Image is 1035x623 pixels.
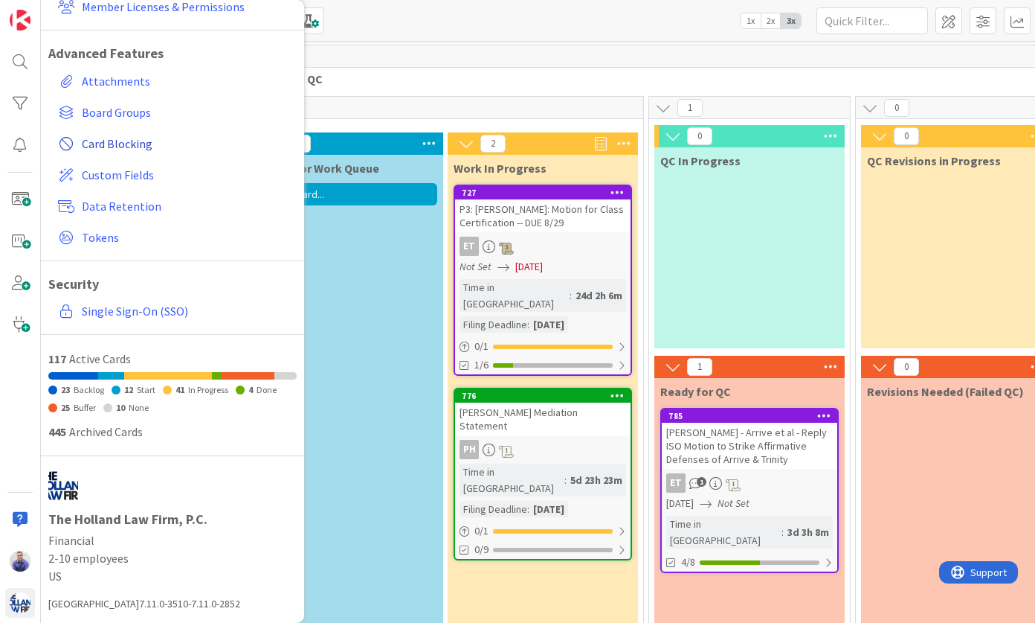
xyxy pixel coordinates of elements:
[474,542,489,557] span: 0/9
[455,186,631,232] div: 727P3: [PERSON_NAME]: Motion for Class Certification -- DUE 8/29
[681,555,695,570] span: 4/8
[761,13,781,28] span: 2x
[660,384,731,399] span: Ready for QC
[52,99,297,126] a: Board Groups
[74,384,104,395] span: Backlog
[697,477,706,487] span: 1
[52,224,297,251] a: Tokens
[82,229,291,246] span: Tokens
[82,197,291,215] span: Data Retention
[687,127,712,145] span: 0
[884,99,909,117] span: 0
[816,7,928,34] input: Quick Filter...
[894,127,919,145] span: 0
[137,384,155,395] span: Start
[10,551,30,572] img: JG
[460,237,479,256] div: ET
[666,496,694,511] span: [DATE]
[188,384,228,395] span: In Progress
[259,161,379,176] span: Ready for Work Queue
[31,2,68,20] span: Support
[52,130,297,157] a: Card Blocking
[454,185,632,376] a: 727P3: [PERSON_NAME]: Motion for Class Certification -- DUE 8/29ETNot Set[DATE]Time in [GEOGRAPHI...
[662,423,837,469] div: [PERSON_NAME] - Arrive et al - Reply ISO Motion to Strike Affirmative Defenses of Arrive & Trinity
[455,186,631,199] div: 727
[660,408,839,573] a: 785[PERSON_NAME] - Arrive et al - Reply ISO Motion to Strike Affirmative Defenses of Arrive & Tri...
[570,287,572,304] span: :
[460,316,527,333] div: Filing Deadline
[474,523,489,539] span: 0 / 1
[10,10,30,31] img: Visit kanbanzone.com
[248,384,253,395] span: 4
[48,471,78,501] img: avatar
[175,384,184,395] span: 41
[52,68,297,95] a: Attachments
[48,512,297,527] h1: The Holland Law Firm, P.C.
[82,135,291,153] span: Card Blocking
[455,237,631,256] div: ET
[48,45,297,62] h1: Advanced Features
[867,384,1024,399] span: Revisions Needed (Failed QC)
[116,402,125,413] span: 10
[462,188,631,198] div: 727
[82,103,291,121] span: Board Groups
[666,473,686,493] div: ET
[74,402,96,413] span: Buffer
[662,409,837,423] div: 785
[529,316,568,333] div: [DATE]
[894,358,919,376] span: 0
[124,384,133,395] span: 12
[48,567,297,585] span: US
[666,516,781,549] div: Time in [GEOGRAPHIC_DATA]
[455,337,631,356] div: 0/1
[48,424,66,439] span: 445
[455,199,631,232] div: P3: [PERSON_NAME]: Motion for Class Certification -- DUE 8/29
[454,161,546,176] span: Work In Progress
[564,472,567,488] span: :
[784,524,833,540] div: 3d 3h 8m
[52,298,297,325] a: Single Sign-On (SSO)
[662,473,837,493] div: ET
[455,522,631,540] div: 0/1
[741,13,761,28] span: 1x
[460,464,564,496] div: Time in [GEOGRAPHIC_DATA]
[52,193,297,220] a: Data Retention
[257,384,277,395] span: Done
[474,339,489,354] span: 0 / 1
[48,531,297,549] span: Financial
[572,287,626,304] div: 24d 2h 6m
[529,501,568,517] div: [DATE]
[48,276,297,293] h1: Security
[455,403,631,435] div: [PERSON_NAME] Mediation Statement
[718,496,749,510] i: Not Set
[462,391,631,401] div: 776
[867,153,1001,168] span: QC Revisions in Progress
[781,524,784,540] span: :
[48,549,297,567] span: 2-10 employees
[455,440,631,459] div: PH
[527,316,529,333] span: :
[474,357,489,373] span: 1/6
[662,409,837,469] div: 785[PERSON_NAME] - Arrive et al - Reply ISO Motion to Strike Affirmative Defenses of Arrive & Tri...
[48,596,297,612] div: [GEOGRAPHIC_DATA] 7.11.0-3510-7.11.0-2852
[515,259,543,275] span: [DATE]
[460,279,570,312] div: Time in [GEOGRAPHIC_DATA]
[460,440,479,459] div: PH
[677,99,703,117] span: 1
[10,592,30,613] img: avatar
[660,153,741,168] span: QC In Progress
[527,501,529,517] span: :
[48,350,297,368] div: Active Cards
[48,351,66,366] span: 117
[687,358,712,376] span: 1
[48,423,297,441] div: Archived Cards
[61,402,70,413] span: 25
[455,389,631,435] div: 776[PERSON_NAME] Mediation Statement
[480,135,506,153] span: 2
[668,411,837,421] div: 785
[460,501,527,517] div: Filing Deadline
[82,166,291,184] span: Custom Fields
[460,260,491,273] i: Not Set
[567,472,626,488] div: 5d 23h 23m
[454,388,632,560] a: 776[PERSON_NAME] Mediation StatementPHTime in [GEOGRAPHIC_DATA]:5d 23h 23mFiling Deadline:[DATE]0...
